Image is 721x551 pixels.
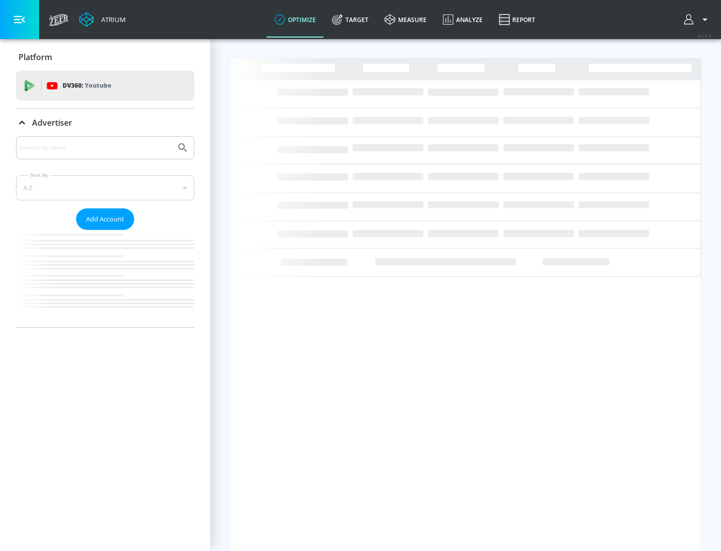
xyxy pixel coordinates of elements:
span: v 4.25.4 [697,33,711,39]
a: Analyze [435,2,491,38]
div: Atrium [97,15,126,24]
span: Add Account [86,213,124,225]
label: Sort By [29,172,50,178]
div: Advertiser [16,136,194,327]
a: Atrium [79,12,126,27]
a: Target [324,2,377,38]
a: optimize [266,2,324,38]
div: Advertiser [16,109,194,137]
div: Platform [16,43,194,71]
div: A-Z [16,175,194,200]
div: DV360: Youtube [16,71,194,101]
button: Add Account [76,208,134,230]
p: Advertiser [32,117,72,128]
p: Youtube [85,80,111,91]
p: Platform [19,52,52,63]
p: DV360: [63,80,111,91]
input: Search by name [20,141,172,154]
a: measure [377,2,435,38]
a: Report [491,2,543,38]
nav: list of Advertiser [16,230,194,327]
